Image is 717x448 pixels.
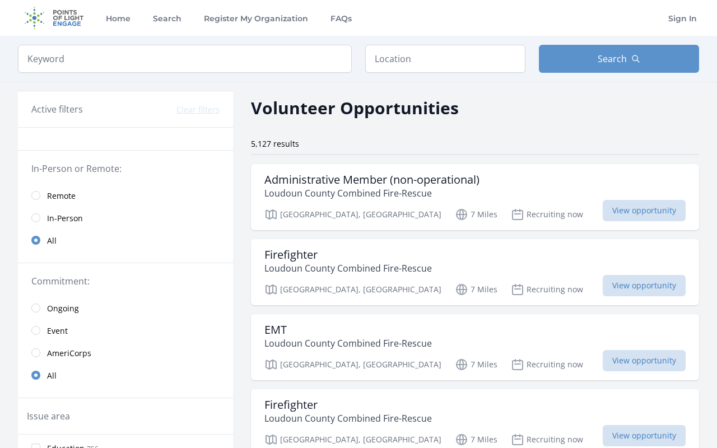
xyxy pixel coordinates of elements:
[511,433,583,446] p: Recruiting now
[603,350,686,371] span: View opportunity
[511,283,583,296] p: Recruiting now
[47,303,79,314] span: Ongoing
[18,297,233,319] a: Ongoing
[455,208,497,221] p: 7 Miles
[176,104,220,115] button: Clear filters
[47,348,91,359] span: AmeriCorps
[539,45,699,73] button: Search
[264,283,441,296] p: [GEOGRAPHIC_DATA], [GEOGRAPHIC_DATA]
[18,207,233,229] a: In-Person
[264,208,441,221] p: [GEOGRAPHIC_DATA], [GEOGRAPHIC_DATA]
[31,102,83,116] h3: Active filters
[264,262,432,275] p: Loudoun County Combined Fire-Rescue
[47,370,57,381] span: All
[251,164,699,230] a: Administrative Member (non-operational) Loudoun County Combined Fire-Rescue [GEOGRAPHIC_DATA], [G...
[511,358,583,371] p: Recruiting now
[18,184,233,207] a: Remote
[251,138,299,149] span: 5,127 results
[455,358,497,371] p: 7 Miles
[251,239,699,305] a: Firefighter Loudoun County Combined Fire-Rescue [GEOGRAPHIC_DATA], [GEOGRAPHIC_DATA] 7 Miles Recr...
[264,433,441,446] p: [GEOGRAPHIC_DATA], [GEOGRAPHIC_DATA]
[603,200,686,221] span: View opportunity
[18,319,233,342] a: Event
[511,208,583,221] p: Recruiting now
[31,274,220,288] legend: Commitment:
[47,190,76,202] span: Remote
[47,235,57,246] span: All
[251,95,459,120] h2: Volunteer Opportunities
[598,52,627,66] span: Search
[31,162,220,175] legend: In-Person or Remote:
[251,314,699,380] a: EMT Loudoun County Combined Fire-Rescue [GEOGRAPHIC_DATA], [GEOGRAPHIC_DATA] 7 Miles Recruiting n...
[47,325,68,337] span: Event
[264,173,479,186] h3: Administrative Member (non-operational)
[18,229,233,251] a: All
[264,358,441,371] p: [GEOGRAPHIC_DATA], [GEOGRAPHIC_DATA]
[264,398,432,412] h3: Firefighter
[18,364,233,386] a: All
[365,45,525,73] input: Location
[47,213,83,224] span: In-Person
[264,186,479,200] p: Loudoun County Combined Fire-Rescue
[264,323,432,337] h3: EMT
[18,342,233,364] a: AmeriCorps
[603,275,686,296] span: View opportunity
[27,409,70,423] legend: Issue area
[603,425,686,446] span: View opportunity
[455,433,497,446] p: 7 Miles
[264,412,432,425] p: Loudoun County Combined Fire-Rescue
[264,337,432,350] p: Loudoun County Combined Fire-Rescue
[18,45,352,73] input: Keyword
[455,283,497,296] p: 7 Miles
[264,248,432,262] h3: Firefighter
